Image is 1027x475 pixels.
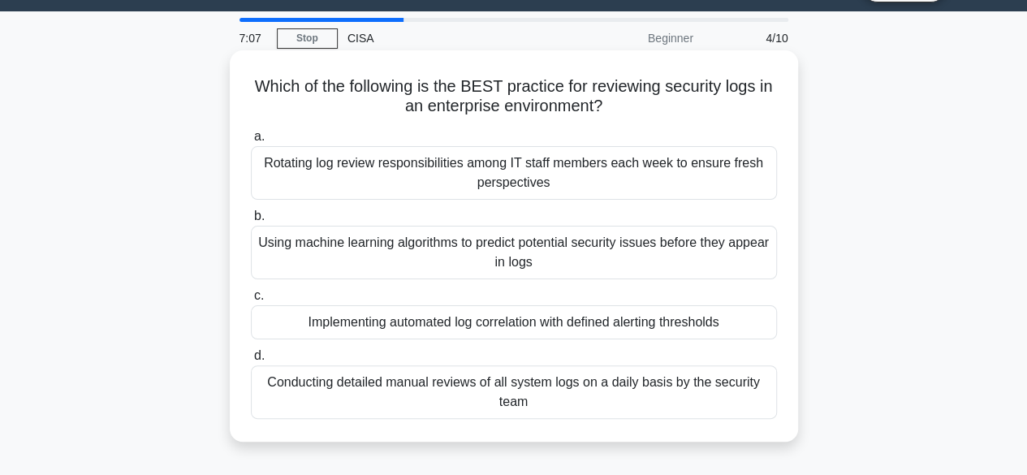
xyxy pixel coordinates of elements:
[338,22,561,54] div: CISA
[254,129,265,143] span: a.
[230,22,277,54] div: 7:07
[254,348,265,362] span: d.
[251,305,777,339] div: Implementing automated log correlation with defined alerting thresholds
[251,365,777,419] div: Conducting detailed manual reviews of all system logs on a daily basis by the security team
[561,22,703,54] div: Beginner
[251,146,777,200] div: Rotating log review responsibilities among IT staff members each week to ensure fresh perspectives
[249,76,779,117] h5: Which of the following is the BEST practice for reviewing security logs in an enterprise environm...
[254,209,265,222] span: b.
[277,28,338,49] a: Stop
[251,226,777,279] div: Using machine learning algorithms to predict potential security issues before they appear in logs
[254,288,264,302] span: c.
[703,22,798,54] div: 4/10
